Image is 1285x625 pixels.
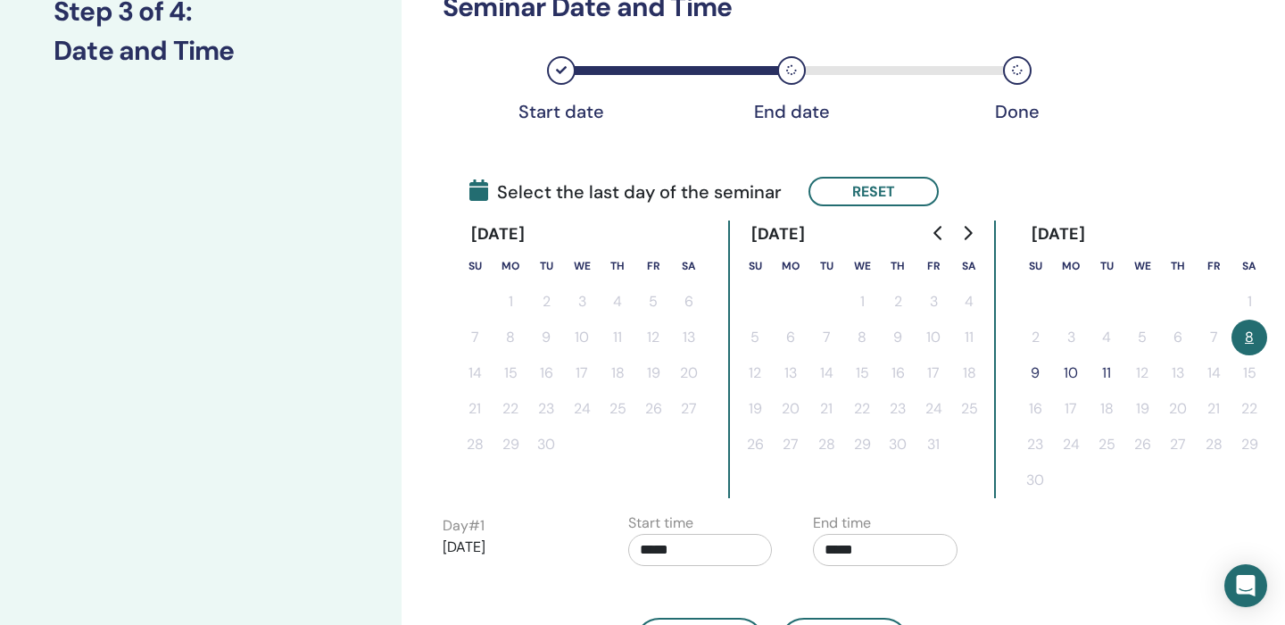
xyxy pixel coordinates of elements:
[671,355,707,391] button: 20
[493,320,528,355] button: 8
[635,320,671,355] button: 12
[493,391,528,427] button: 22
[600,248,635,284] th: Thursday
[443,515,485,537] label: Day # 1
[844,355,880,391] button: 15
[1231,320,1267,355] button: 8
[773,427,808,462] button: 27
[951,391,987,427] button: 25
[1231,284,1267,320] button: 1
[528,248,564,284] th: Tuesday
[1160,391,1196,427] button: 20
[528,284,564,320] button: 2
[916,391,951,427] button: 24
[1231,391,1267,427] button: 22
[457,427,493,462] button: 28
[671,320,707,355] button: 13
[737,320,773,355] button: 5
[457,248,493,284] th: Sunday
[493,284,528,320] button: 1
[1017,427,1053,462] button: 23
[973,101,1062,122] div: Done
[1124,391,1160,427] button: 19
[600,391,635,427] button: 25
[924,215,953,251] button: Go to previous month
[1231,248,1267,284] th: Saturday
[600,320,635,355] button: 11
[671,284,707,320] button: 6
[1231,355,1267,391] button: 15
[1231,427,1267,462] button: 29
[737,355,773,391] button: 12
[1160,355,1196,391] button: 13
[1017,248,1053,284] th: Sunday
[1053,320,1089,355] button: 3
[916,427,951,462] button: 31
[628,512,693,534] label: Start time
[844,284,880,320] button: 1
[916,320,951,355] button: 10
[737,427,773,462] button: 26
[1160,427,1196,462] button: 27
[635,284,671,320] button: 5
[773,248,808,284] th: Monday
[564,248,600,284] th: Wednesday
[54,35,348,67] h3: Date and Time
[951,320,987,355] button: 11
[635,391,671,427] button: 26
[528,355,564,391] button: 16
[600,284,635,320] button: 4
[813,512,871,534] label: End time
[916,355,951,391] button: 17
[517,101,606,122] div: Start date
[1089,391,1124,427] button: 18
[1089,320,1124,355] button: 4
[1196,248,1231,284] th: Friday
[773,320,808,355] button: 6
[1017,391,1053,427] button: 16
[737,391,773,427] button: 19
[880,391,916,427] button: 23
[880,355,916,391] button: 16
[493,427,528,462] button: 29
[808,177,939,206] button: Reset
[1053,355,1089,391] button: 10
[737,221,820,248] div: [DATE]
[469,179,782,205] span: Select the last day of the seminar
[1160,248,1196,284] th: Thursday
[1124,427,1160,462] button: 26
[951,284,987,320] button: 4
[951,355,987,391] button: 18
[528,427,564,462] button: 30
[457,221,540,248] div: [DATE]
[671,248,707,284] th: Saturday
[880,248,916,284] th: Thursday
[1017,221,1100,248] div: [DATE]
[880,320,916,355] button: 9
[808,320,844,355] button: 7
[1053,427,1089,462] button: 24
[600,355,635,391] button: 18
[808,248,844,284] th: Tuesday
[1017,355,1053,391] button: 9
[808,391,844,427] button: 21
[1124,355,1160,391] button: 12
[528,391,564,427] button: 23
[844,391,880,427] button: 22
[773,391,808,427] button: 20
[1160,320,1196,355] button: 6
[844,248,880,284] th: Wednesday
[1196,427,1231,462] button: 28
[1224,564,1267,607] div: Open Intercom Messenger
[916,284,951,320] button: 3
[737,248,773,284] th: Sunday
[1089,248,1124,284] th: Tuesday
[443,537,587,558] p: [DATE]
[1017,320,1053,355] button: 2
[457,391,493,427] button: 21
[916,248,951,284] th: Friday
[747,101,836,122] div: End date
[1196,355,1231,391] button: 14
[493,355,528,391] button: 15
[635,248,671,284] th: Friday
